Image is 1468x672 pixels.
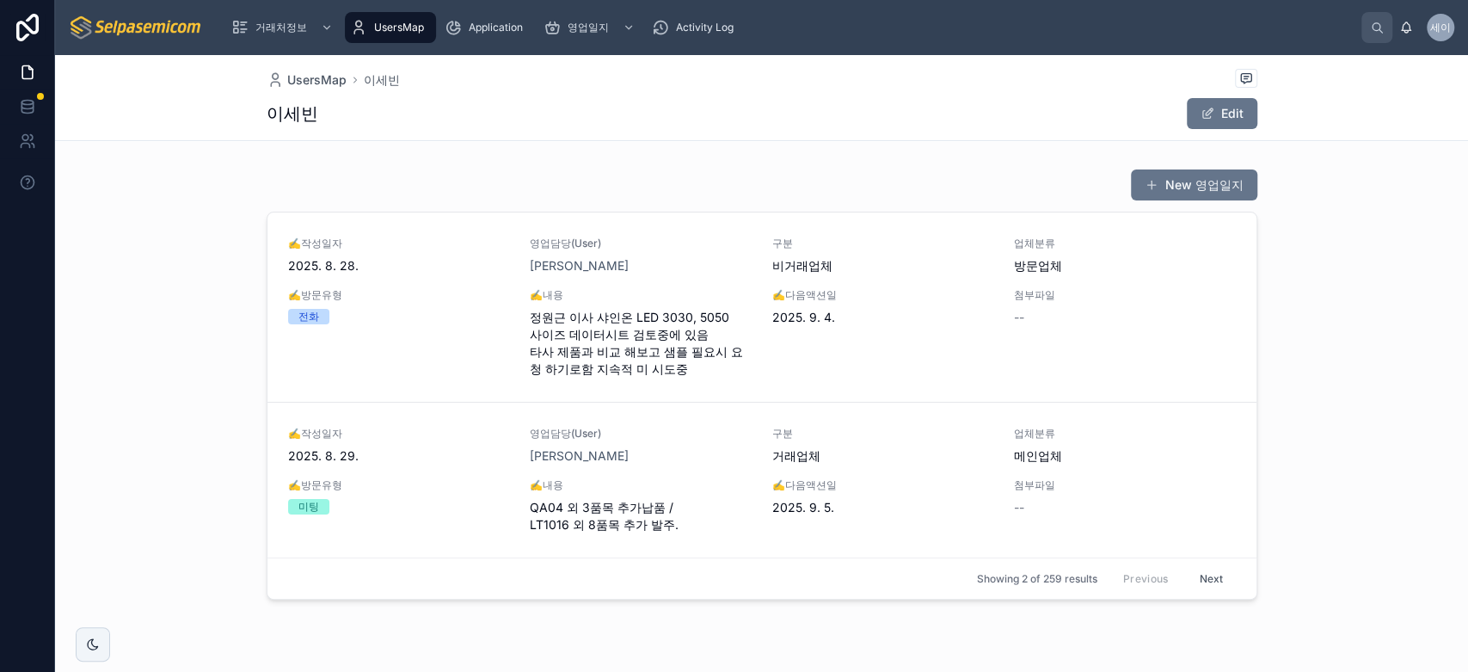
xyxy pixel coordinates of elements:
span: 첨부파일 [1014,288,1236,302]
a: Activity Log [647,12,746,43]
span: 영업일지 [568,21,609,34]
span: 첨부파일 [1014,478,1236,492]
span: Showing 2 of 259 results [977,572,1097,586]
h1: 이세빈 [267,102,318,126]
a: [PERSON_NAME] [530,447,629,465]
a: Application [439,12,535,43]
a: ✍️작성일자2025. 8. 29.영업담당(User)[PERSON_NAME]구분거래업체업체분류메인업체✍️방문유형미팅✍️내용QA04 외 3품목 추가납품 / LT1016 외 8품목... [267,402,1256,558]
span: Activity Log [676,21,734,34]
span: ✍️내용 [530,288,752,302]
span: 메인업체 [1014,447,1062,465]
span: UsersMap [374,21,424,34]
span: 거래처정보 [255,21,307,34]
span: 세이 [1430,21,1451,34]
span: 영업담당(User) [530,237,752,250]
button: Edit [1187,98,1257,129]
span: ✍️방문유형 [288,478,510,492]
span: 구분 [772,427,994,441]
span: ✍️작성일자 [288,427,510,441]
span: 2025. 9. 5. [772,499,994,516]
span: 2025. 9. 4. [772,309,994,326]
span: UsersMap [287,71,347,89]
a: 거래처정보 [226,12,341,43]
a: 영업일지 [538,12,643,43]
a: 이세빈 [364,71,400,89]
span: 정원근 이사 샤인온 LED 3030, 5050 사이즈 데이터시트 검토중에 있음 타사 제품과 비교 해보고 샘플 필요시 요청 하기로함 지속적 미 시도중 [530,309,752,378]
span: 거래업체 [772,447,820,465]
span: ✍️작성일자 [288,237,510,250]
span: Application [469,21,523,34]
a: UsersMap [267,71,347,89]
a: ✍️작성일자2025. 8. 28.영업담당(User)[PERSON_NAME]구분비거래업체업체분류방문업체✍️방문유형전화✍️내용정원근 이사 샤인온 LED 3030, 5050 사이즈... [267,213,1256,402]
span: -- [1014,499,1024,516]
span: 방문업체 [1014,257,1062,274]
span: ✍️내용 [530,478,752,492]
span: 비거래업체 [772,257,832,274]
button: Next [1187,565,1235,592]
img: App logo [69,14,204,41]
div: 미팅 [298,499,319,515]
span: ✍️다음액션일 [772,478,994,492]
div: scrollable content [218,9,1361,46]
span: 구분 [772,237,994,250]
span: 2025. 8. 28. [288,257,510,274]
a: [PERSON_NAME] [530,257,629,274]
div: 전화 [298,309,319,324]
span: ✍️다음액션일 [772,288,994,302]
a: UsersMap [345,12,436,43]
span: 업체분류 [1014,427,1236,441]
span: -- [1014,309,1024,326]
span: ✍️방문유형 [288,288,510,302]
span: 2025. 8. 29. [288,447,510,465]
button: New 영업일지 [1131,170,1257,200]
span: 업체분류 [1014,237,1236,250]
span: 영업담당(User) [530,427,752,441]
span: QA04 외 3품목 추가납품 / LT1016 외 8품목 추가 발주. [530,499,752,533]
